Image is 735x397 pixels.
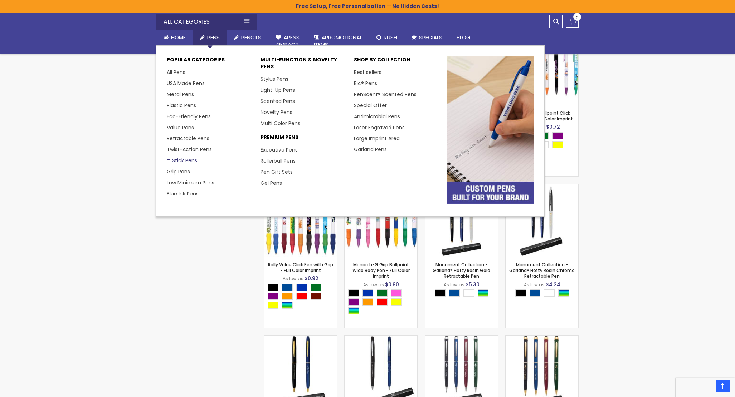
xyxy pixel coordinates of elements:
div: Black [515,289,526,297]
a: Blog [449,30,478,45]
a: Specials [404,30,449,45]
img: Rally Value Click Pen with Grip - Full Color Imprint [264,184,337,257]
span: Specials [419,34,442,41]
a: Novelty Pens [261,109,292,116]
a: Metal Pens [167,91,194,98]
a: Bic® Pens [354,80,377,87]
div: Orange [362,298,373,306]
span: As low as [524,282,545,288]
a: 4Pens4impact [268,30,307,53]
a: Monarch-G Grip Ballpoint Wide Body Pen - Full Color Imprint [352,262,410,279]
a: Multi Color Pens [261,120,300,127]
div: Select A Color [348,289,417,316]
div: Blue [296,284,307,291]
a: All Pens [167,69,185,76]
a: Low Minimum Pens [167,179,214,186]
span: $0.92 [305,275,318,282]
div: Dark Blue [449,289,460,297]
div: Assorted [348,307,359,314]
a: Home [156,30,193,45]
div: Yellow [391,298,402,306]
div: Dark Blue [530,289,540,297]
div: Black [268,284,278,291]
a: 0 [566,15,579,28]
div: Yellow [268,302,278,309]
a: Monument Collection - Garland® Hefty Resin Gold Retractable Pen [433,262,490,279]
div: Assorted [478,289,488,297]
div: Select A Color [435,289,492,298]
div: Dark Blue [282,284,293,291]
a: Eco-Friendly Pens [167,113,211,120]
span: Home [171,34,186,41]
a: Plastic Pens [167,102,196,109]
img: custom-pens [447,56,534,203]
iframe: Google Customer Reviews [676,378,735,397]
a: Monument Collection - Garland® Hefty Resin Chrome Retractable Pen [509,262,575,279]
a: Pen Gift Sets [261,168,293,175]
span: $4.24 [546,281,560,288]
a: Gel Pens [261,179,282,187]
a: 4PROMOTIONALITEMS [307,30,369,53]
p: Premium Pens [261,134,347,144]
a: Stylus Pens [261,75,288,83]
p: Multi-Function & Novelty Pens [261,56,347,74]
span: As low as [283,276,303,282]
a: Antimicrobial Pens [354,113,400,120]
span: Pens [207,34,220,41]
div: Orange [282,293,293,300]
span: Rush [384,34,397,41]
a: Pencils [227,30,268,45]
div: Assorted [558,289,569,297]
span: $5.30 [466,281,480,288]
a: Best sellers [354,69,381,76]
a: Garland Pens [354,146,387,153]
div: Maroon [311,293,321,300]
a: Rollerball Pens [261,157,296,164]
div: White [544,289,555,297]
span: As low as [444,282,464,288]
a: Hamilton Collection - Custom Garland® USA Made Hefty Gold Accents Matte Ballpoint Metal Twist Pen [264,335,337,341]
div: Black [435,289,446,297]
a: Laser Engraved Pens [354,124,405,131]
div: Green [311,284,321,291]
div: Black [348,289,359,297]
div: Red [296,293,307,300]
div: Green [377,289,388,297]
a: Pens [193,30,227,45]
span: 4PROMOTIONAL ITEMS [314,34,362,48]
a: Twist-Action Pens [167,146,212,153]
div: Blue [362,289,373,297]
a: PenScent® Scented Pens [354,91,417,98]
a: USA Made Pens [167,80,205,87]
a: Grip Pens [167,168,190,175]
a: Blue Ink Pens [167,190,199,197]
div: Assorted [282,302,293,309]
a: Scented Pens [261,98,295,105]
span: $0.90 [385,281,399,288]
div: Purple [552,132,563,139]
span: $0.72 [546,123,560,130]
a: Promotional Garland® USA Made Hefty Chrome Accents High Gloss Ballpoint Metal Twist Stylus Pen [425,335,498,341]
span: 0 [576,14,579,21]
img: Monument Collection - Garland® Hefty Resin Gold Retractable Pen [425,184,498,257]
a: Promotional Garland® USA Made Hefty Gold Accents High Gloss Ballpoint Metal Twist Stylus Pen [506,335,578,341]
a: Executive Pens [261,146,298,153]
a: Hamilton Collection - Custom Garland® USA Made Hefty Chrome Accents Matte Ballpoint Metal Twist Pen [345,335,417,341]
img: Monument Collection - Garland® Hefty Resin Chrome Retractable Pen [506,184,578,257]
div: Red [377,298,388,306]
a: Light-Up Pens [261,86,295,94]
img: Monarch-G Grip Ballpoint Wide Body Pen - Full Color Imprint [345,184,417,257]
a: Retractable Pens [167,135,209,142]
a: Stick Pens [167,157,197,164]
span: As low as [363,282,384,288]
a: Special Offer [354,102,387,109]
div: Purple [348,298,359,306]
span: Blog [457,34,471,41]
p: Popular Categories [167,56,253,67]
span: Pencils [241,34,261,41]
a: Rush [369,30,404,45]
a: Rally Value Click Pen with Grip - Full Color Imprint [268,262,333,273]
a: Large Imprint Area [354,135,400,142]
a: Value Pens [167,124,194,131]
div: Pink [391,289,402,297]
